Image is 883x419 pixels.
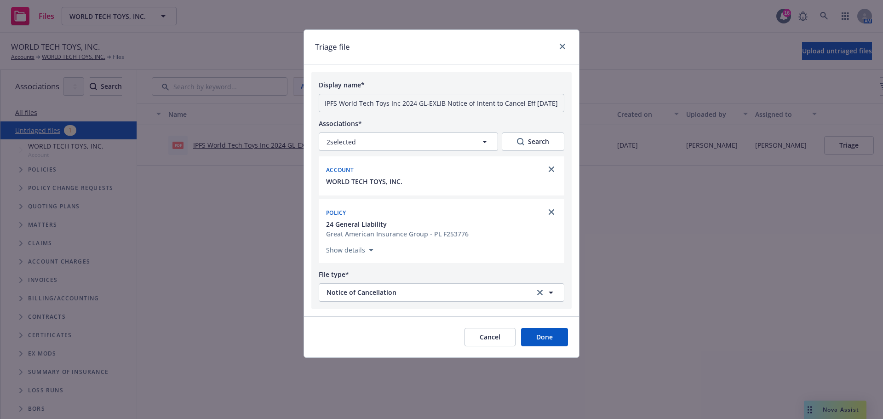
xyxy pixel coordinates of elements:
h1: Triage file [315,41,350,53]
span: Account [326,166,354,174]
a: clear selection [534,287,545,298]
span: Notice of Cancellation [327,287,523,297]
button: WORLD TECH TOYS, INC. [326,177,402,186]
input: Add display name here... [319,94,564,112]
button: 24 General Liability [326,219,469,229]
button: Notice of Cancellationclear selection [319,283,564,302]
button: Cancel [464,328,516,346]
button: SearchSearch [502,132,564,151]
div: Great American Insurance Group - PL F253776 [326,229,469,239]
a: close [546,207,557,218]
svg: Search [517,138,524,145]
span: Policy [326,209,346,217]
span: 24 General Liability [326,219,387,229]
span: File type* [319,270,349,279]
div: Search [517,137,549,146]
button: 2selected [319,132,498,151]
span: Associations* [319,119,362,128]
a: close [546,164,557,175]
button: Show details [322,245,377,256]
span: Display name* [319,80,365,89]
a: close [557,41,568,52]
span: 2 selected [327,137,356,147]
button: Done [521,328,568,346]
